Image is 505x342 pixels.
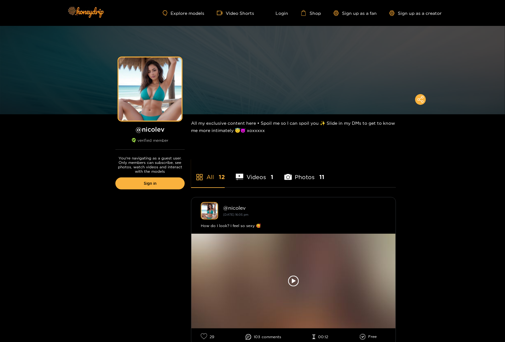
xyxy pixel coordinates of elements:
span: appstore [196,173,203,181]
span: comment s [262,335,281,339]
a: Video Shorts [217,10,254,16]
h1: @ nicolev [115,125,185,133]
li: Photos [284,159,325,187]
li: 00:12 [312,334,328,339]
div: How do I look? I feel so sexy 🥰 [201,223,386,229]
li: 103 [246,334,281,340]
a: Explore models [163,10,204,16]
div: verified member [115,138,185,150]
li: Free [360,334,377,340]
a: Sign in [115,177,185,189]
span: 11 [320,173,325,181]
span: 12 [219,173,225,181]
li: Videos [236,159,273,187]
a: Sign up as a creator [389,10,442,16]
a: Login [267,10,288,16]
span: 1 [271,173,273,181]
small: [DATE] 16:05 pm [223,213,248,216]
li: 29 [201,333,214,340]
p: You're navigating as a guest user. Only members can subscribe, see photos, watch videos and inter... [115,156,185,174]
a: Sign up as a fan [334,10,377,16]
img: nicolev [201,202,218,219]
div: All my exclusive content here • Spoil me so I can spoil you ✨ Slide in my DMs to get to know me m... [191,114,396,139]
li: All [191,159,225,187]
span: video-camera [217,10,226,16]
a: Shop [301,10,321,16]
div: @ nicolev [223,205,386,211]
